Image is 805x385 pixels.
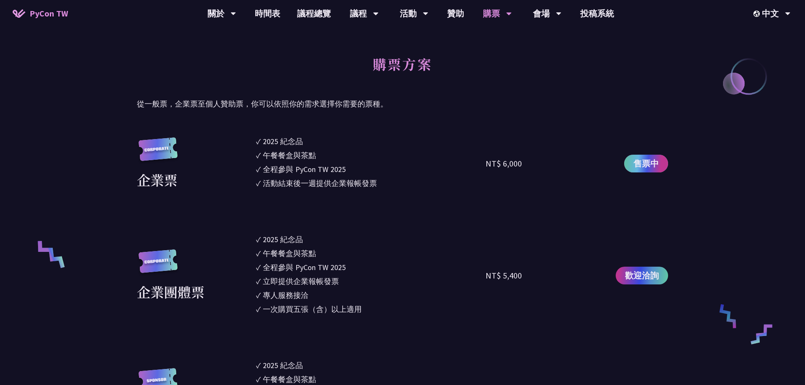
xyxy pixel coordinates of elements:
div: 立即提供企業報帳發票 [263,276,339,287]
li: ✓ [256,303,486,315]
h2: 購票方案 [137,47,668,93]
li: ✓ [256,177,486,189]
div: 專人服務接洽 [263,289,308,301]
li: ✓ [256,262,486,273]
a: PyCon TW [4,3,76,24]
img: Home icon of PyCon TW 2025 [13,9,25,18]
li: ✓ [256,289,486,301]
div: 2025 紀念品 [263,234,303,245]
div: 全程參與 PyCon TW 2025 [263,164,346,175]
div: 2025 紀念品 [263,360,303,371]
img: Locale Icon [753,11,762,17]
div: 2025 紀念品 [263,136,303,147]
div: NT$ 5,400 [486,269,522,282]
li: ✓ [256,360,486,371]
span: PyCon TW [30,7,68,20]
li: ✓ [256,150,486,161]
img: corporate.a587c14.svg [137,249,179,282]
p: 從一般票，企業票至個人贊助票，你可以依照你的需求選擇你需要的票種。 [137,98,668,110]
div: 一次購買五張（含）以上適用 [263,303,362,315]
div: 活動結束後一週提供企業報帳發票 [263,177,377,189]
div: 企業團體票 [137,281,205,302]
li: ✓ [256,248,486,259]
div: 午餐餐盒與茶點 [263,374,316,385]
div: 午餐餐盒與茶點 [263,150,316,161]
span: 售票中 [633,157,659,170]
a: 售票中 [624,155,668,172]
li: ✓ [256,164,486,175]
img: corporate.a587c14.svg [137,137,179,170]
div: 全程參與 PyCon TW 2025 [263,262,346,273]
div: 企業票 [137,169,177,190]
div: 午餐餐盒與茶點 [263,248,316,259]
li: ✓ [256,234,486,245]
li: ✓ [256,276,486,287]
a: 歡迎洽詢 [616,267,668,284]
div: NT$ 6,000 [486,157,522,170]
li: ✓ [256,374,486,385]
span: 歡迎洽詢 [625,269,659,282]
li: ✓ [256,136,486,147]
